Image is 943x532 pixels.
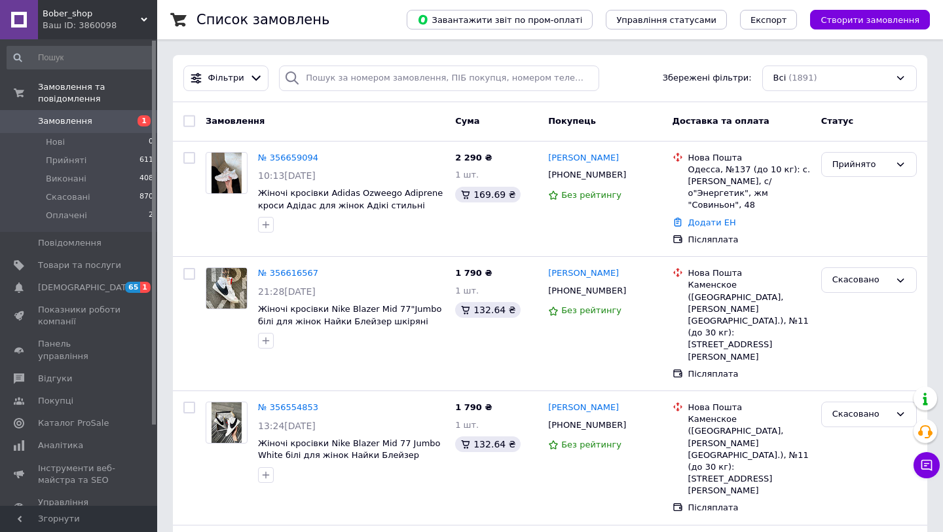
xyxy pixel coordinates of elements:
[38,237,102,249] span: Повідомлення
[38,395,73,407] span: Покупці
[206,402,248,444] a: Фото товару
[138,115,151,126] span: 1
[810,10,930,29] button: Створити замовлення
[673,116,769,126] span: Доставка та оплата
[258,402,318,412] a: № 356554853
[773,72,786,85] span: Всі
[455,286,479,295] span: 1 шт.
[38,259,121,271] span: Товари та послуги
[688,502,811,514] div: Післяплата
[821,116,854,126] span: Статус
[258,153,318,162] a: № 356659094
[43,20,157,31] div: Ваш ID: 3860098
[606,10,727,29] button: Управління статусами
[258,421,316,431] span: 13:24[DATE]
[407,10,593,29] button: Завантажити звіт по пром-оплаті
[417,14,582,26] span: Завантажити звіт по пром-оплаті
[455,302,521,318] div: 132.64 ₴
[125,282,140,293] span: 65
[258,170,316,181] span: 10:13[DATE]
[46,155,86,166] span: Прийняті
[688,413,811,497] div: Каменское ([GEOGRAPHIC_DATA], [PERSON_NAME][GEOGRAPHIC_DATA].), №11 (до 30 кг): [STREET_ADDRESS][...
[750,15,787,25] span: Експорт
[455,268,492,278] span: 1 790 ₴
[788,73,817,83] span: (1891)
[832,273,890,287] div: Скасовано
[206,116,265,126] span: Замовлення
[38,497,121,520] span: Управління сайтом
[38,440,83,451] span: Аналітика
[914,452,940,478] button: Чат з покупцем
[688,152,811,164] div: Нова Пошта
[258,286,316,297] span: 21:28[DATE]
[455,436,521,452] div: 132.64 ₴
[38,304,121,328] span: Показники роботи компанії
[821,15,919,25] span: Створити замовлення
[455,187,521,202] div: 169.69 ₴
[38,282,135,294] span: [DEMOGRAPHIC_DATA]
[206,267,248,309] a: Фото товару
[149,210,153,221] span: 2
[196,12,329,28] h1: Список замовлень
[46,136,65,148] span: Нові
[206,268,247,309] img: Фото товару
[38,338,121,362] span: Панель управління
[43,8,141,20] span: Bober_shop
[545,282,629,299] div: [PHONE_NUMBER]
[208,72,244,85] span: Фільтри
[688,164,811,212] div: Одесса, №137 (до 10 кг): с. [PERSON_NAME], с/о"Энергетик", жм "Совиньон", 48
[38,115,92,127] span: Замовлення
[455,116,479,126] span: Cума
[548,152,619,164] a: [PERSON_NAME]
[149,136,153,148] span: 0
[46,173,86,185] span: Виконані
[140,282,151,293] span: 1
[688,234,811,246] div: Післяплата
[545,417,629,434] div: [PHONE_NUMBER]
[548,116,596,126] span: Покупець
[688,218,736,227] a: Додати ЕН
[688,279,811,362] div: Каменское ([GEOGRAPHIC_DATA], [PERSON_NAME][GEOGRAPHIC_DATA].), №11 (до 30 кг): [STREET_ADDRESS][...
[545,166,629,183] div: [PHONE_NUMBER]
[38,81,157,105] span: Замовлення та повідомлення
[832,408,890,421] div: Скасовано
[258,304,441,338] a: Жіночі кросівки Nike Blazer Mid 77"Jumbo білі для жінок Найки Блейзер шкіряні зручні повсякденні
[38,373,72,385] span: Відгуки
[832,158,890,172] div: Прийнято
[688,267,811,279] div: Нова Пошта
[139,173,153,185] span: 408
[455,402,492,412] span: 1 790 ₴
[663,72,752,85] span: Збережені фільтри:
[258,438,441,472] a: Жіночі кросівки Nike Blazer Mid 77 Jumbo White білі для жінок Найки Блейзер зручні шкіряні повсяк...
[258,188,443,222] a: Жіночі кросівки Adidas Ozweego Adiprene кроси Адідас для жінок Адікі стильні зручні повсякденні ш...
[688,368,811,380] div: Післяплата
[38,417,109,429] span: Каталог ProSale
[455,170,479,180] span: 1 шт.
[212,402,242,443] img: Фото товару
[139,155,153,166] span: 611
[46,191,90,203] span: Скасовані
[7,46,155,69] input: Пошук
[38,463,121,486] span: Інструменти веб-майстра та SEO
[139,191,153,203] span: 870
[688,402,811,413] div: Нова Пошта
[548,402,619,414] a: [PERSON_NAME]
[258,268,318,278] a: № 356616567
[561,305,621,315] span: Без рейтингу
[212,153,242,193] img: Фото товару
[279,66,599,91] input: Пошук за номером замовлення, ПІБ покупця, номером телефону, Email, номером накладної
[616,15,716,25] span: Управління статусами
[797,14,930,24] a: Створити замовлення
[455,153,492,162] span: 2 290 ₴
[206,152,248,194] a: Фото товару
[740,10,798,29] button: Експорт
[548,267,619,280] a: [PERSON_NAME]
[561,440,621,449] span: Без рейтингу
[46,210,87,221] span: Оплачені
[561,190,621,200] span: Без рейтингу
[455,420,479,430] span: 1 шт.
